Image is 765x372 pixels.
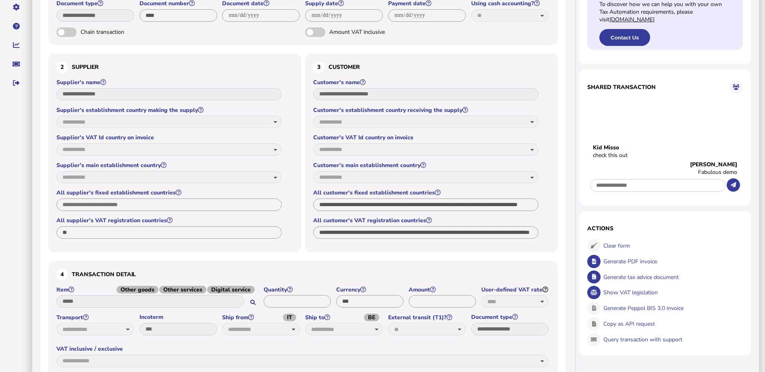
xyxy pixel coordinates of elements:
[313,62,324,73] div: 3
[56,269,68,280] div: 4
[587,271,601,284] button: Generate tax advice document
[599,29,650,46] button: Contact Us
[481,286,550,293] label: User-defined VAT rate
[313,189,540,196] label: All customer's fixed establishment countries
[313,134,540,141] label: Customer's VAT Id country on invoice
[388,314,467,321] label: External transit (T1)?
[56,161,283,169] label: Supplier's main establishment country
[336,286,405,293] label: Currency
[56,314,135,321] label: Transport
[56,62,293,73] h3: Supplier
[56,269,550,280] h3: Transaction detail
[471,313,550,321] label: Document type
[599,0,731,23] div: To discover how we can help you with your own Tax Automation requirements, please visit
[609,16,655,23] a: [DOMAIN_NAME]
[56,286,260,293] label: Item
[56,189,283,196] label: All supplier's fixed establishment countries
[48,54,301,252] section: Define the seller
[313,79,540,86] label: Customer's name
[222,314,301,321] label: Ship from
[139,313,218,321] label: Incoterm
[587,225,743,232] h1: Actions
[8,18,25,35] button: Help pages
[56,79,283,86] label: Supplier's name
[587,255,601,268] button: Generate pdf
[690,161,737,168] label: [PERSON_NAME]
[264,286,332,293] label: Quantity
[698,168,737,176] span: Fabulous demo
[207,286,255,293] span: Digital service
[8,37,25,54] button: Insights
[56,134,283,141] label: Supplier's VAT Id country on invoice
[313,62,550,73] h3: Customer
[587,83,655,91] h1: Shared transaction
[56,62,68,73] div: 2
[56,345,550,353] label: VAT inclusive / exclusive
[56,106,283,114] label: Supplier's establishment country making the supply
[305,314,384,321] label: Ship to
[246,296,260,309] button: Search for an item by HS code or use natural language description
[587,97,743,197] app-chat-window: Shared transaction chat
[593,144,619,151] label: Kid Misso
[313,106,540,114] label: Customer's establishment country receiving the supply
[599,34,650,41] a: Contact Us
[116,286,158,293] span: Other goods
[601,254,743,269] div: Generate PDF invoice
[601,285,743,300] div: Show VAT legislation
[730,81,743,94] button: Toggle chat
[283,314,296,321] span: IT
[313,161,540,169] label: Customer's main establishment country
[329,28,414,36] span: Amount VAT inclusive
[587,286,601,299] button: Show VAT legislation
[8,56,25,72] button: Raise a support ticket
[409,286,477,293] label: Amount
[8,74,25,91] button: Sign out
[313,217,540,224] label: All customer's VAT registration countries
[593,151,628,159] span: check this out
[159,286,206,293] span: Other services
[56,217,283,224] label: All supplier's VAT registration countries
[601,269,743,285] div: Generate tax advice document
[364,314,379,321] span: BE
[81,28,165,36] span: Chain transaction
